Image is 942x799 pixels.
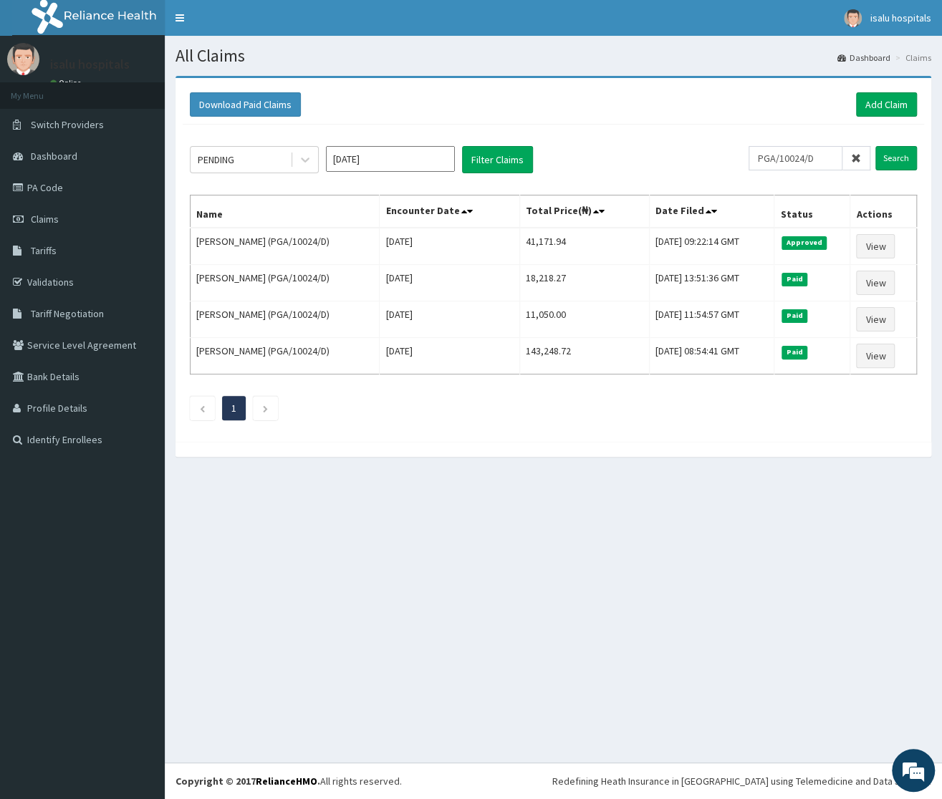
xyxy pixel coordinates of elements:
input: Select Month and Year [326,146,455,172]
div: PENDING [198,152,234,167]
td: 143,248.72 [519,338,649,374]
footer: All rights reserved. [165,762,942,799]
td: [DATE] [380,338,519,374]
span: Paid [782,273,807,286]
textarea: Type your message and hit 'Enter' [7,391,273,441]
th: Name [191,195,380,228]
td: [DATE] [380,301,519,338]
td: [PERSON_NAME] (PGA/10024/D) [191,338,380,374]
td: 18,218.27 [519,265,649,301]
a: View [856,307,895,331]
img: d_794563401_company_1708531726252_794563401 [27,72,58,107]
a: View [856,271,895,295]
div: Chat with us now [75,80,241,99]
img: User Image [844,9,862,27]
input: Search by HMO ID [749,146,842,170]
span: Dashboard [31,150,77,163]
td: [PERSON_NAME] (PGA/10024/D) [191,228,380,265]
td: 41,171.94 [519,228,649,265]
span: Paid [782,346,807,359]
img: User Image [7,43,39,75]
input: Search [875,146,917,170]
span: Claims [31,213,59,226]
td: [DATE] 08:54:41 GMT [649,338,774,374]
th: Total Price(₦) [519,195,649,228]
th: Actions [850,195,917,228]
td: [DATE] 13:51:36 GMT [649,265,774,301]
a: View [856,234,895,258]
a: RelianceHMO [256,775,317,788]
td: [DATE] 11:54:57 GMT [649,301,774,338]
th: Date Filed [649,195,774,228]
a: Page 1 is your current page [231,402,236,415]
h1: All Claims [176,47,931,65]
a: Dashboard [837,52,890,64]
button: Download Paid Claims [190,92,301,117]
td: 11,050.00 [519,301,649,338]
a: Previous page [199,402,206,415]
span: Tariffs [31,244,57,257]
span: Paid [782,309,807,322]
td: [DATE] 09:22:14 GMT [649,228,774,265]
span: Tariff Negotiation [31,307,104,320]
td: [PERSON_NAME] (PGA/10024/D) [191,301,380,338]
span: We're online! [83,180,198,325]
td: [DATE] [380,228,519,265]
th: Encounter Date [380,195,519,228]
button: Filter Claims [462,146,533,173]
a: Online [50,78,85,88]
div: Minimize live chat window [235,7,269,42]
td: [DATE] [380,265,519,301]
p: isalu hospitals [50,58,130,71]
span: isalu hospitals [870,11,931,24]
th: Status [774,195,850,228]
a: Next page [262,402,269,415]
a: Add Claim [856,92,917,117]
td: [PERSON_NAME] (PGA/10024/D) [191,265,380,301]
span: Switch Providers [31,118,104,131]
span: Approved [782,236,827,249]
strong: Copyright © 2017 . [176,775,320,788]
li: Claims [892,52,931,64]
a: View [856,344,895,368]
div: Redefining Heath Insurance in [GEOGRAPHIC_DATA] using Telemedicine and Data Science! [552,774,931,788]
